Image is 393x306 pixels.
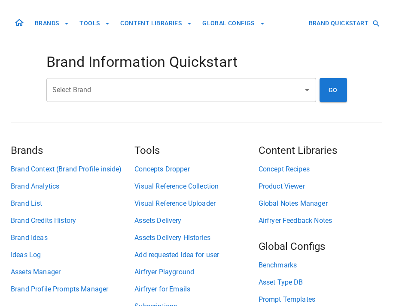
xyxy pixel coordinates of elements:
[11,284,134,294] a: Brand Profile Prompts Manager
[259,216,382,226] a: Airfryer Feedback Notes
[259,164,382,174] a: Concept Recipes
[11,164,134,174] a: Brand Context (Brand Profile inside)
[134,216,258,226] a: Assets Delivery
[117,15,195,31] button: CONTENT LIBRARIES
[11,250,134,260] a: Ideas Log
[259,181,382,192] a: Product Viewer
[11,216,134,226] a: Brand Credits History
[134,284,258,294] a: Airfryer for Emails
[259,260,382,270] a: Benchmarks
[134,164,258,174] a: Concepts Dropper
[31,15,73,31] button: BRANDS
[199,15,268,31] button: GLOBAL CONFIGS
[134,144,258,157] h5: Tools
[259,277,382,288] a: Asset Type DB
[301,84,313,96] button: Open
[259,198,382,209] a: Global Notes Manager
[11,233,134,243] a: Brand Ideas
[259,294,382,305] a: Prompt Templates
[11,181,134,192] a: Brand Analytics
[11,198,134,209] a: Brand List
[320,78,347,102] button: GO
[134,250,258,260] a: Add requested Idea for user
[134,198,258,209] a: Visual Reference Uploader
[46,53,347,71] h4: Brand Information Quickstart
[134,233,258,243] a: Assets Delivery Histories
[134,267,258,277] a: Airfryer Playground
[305,15,382,31] button: BRAND QUICKSTART
[259,144,382,157] h5: Content Libraries
[11,144,134,157] h5: Brands
[76,15,113,31] button: TOOLS
[259,240,382,253] h5: Global Configs
[134,181,258,192] a: Visual Reference Collection
[11,267,134,277] a: Assets Manager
